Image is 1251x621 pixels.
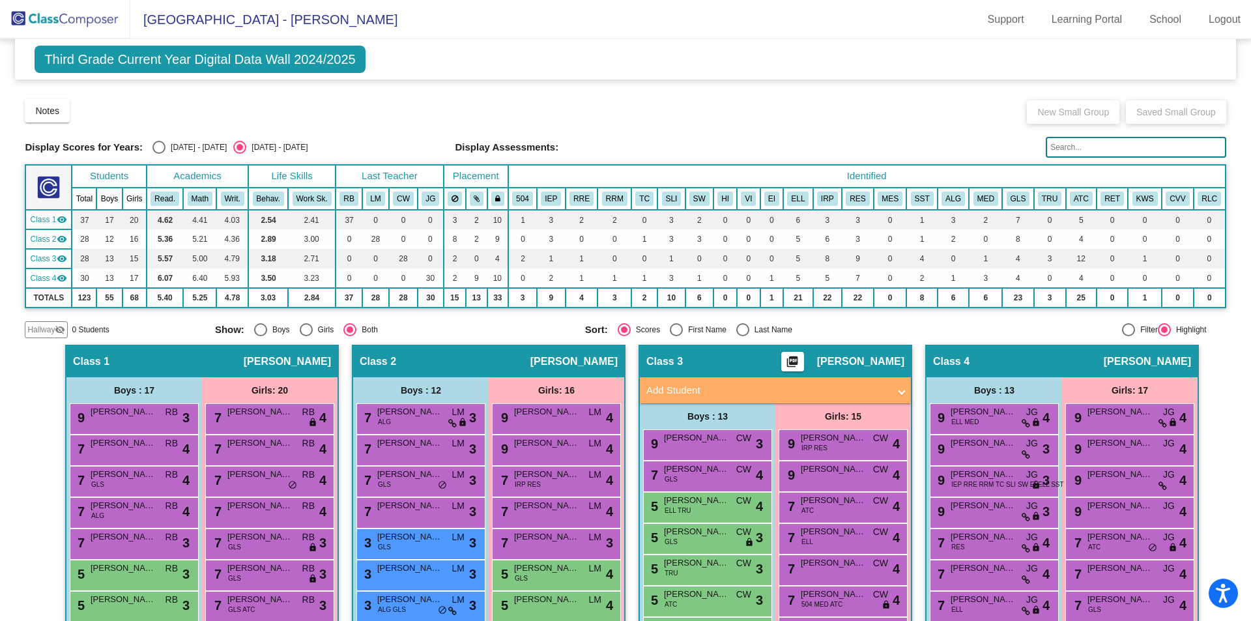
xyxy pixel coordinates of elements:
button: ELL [787,192,809,206]
td: 8 [813,249,842,268]
button: RLC [1198,192,1221,206]
td: 13 [466,288,487,308]
td: 22 [842,288,874,308]
td: 1 [537,249,566,268]
td: 2 [508,249,537,268]
td: 3.23 [288,268,336,288]
td: 3 [444,210,466,229]
button: EI [764,192,779,206]
td: 0 [760,210,783,229]
span: Class 2 [30,233,56,245]
button: ALG [942,192,965,206]
th: Math Extra Support [874,188,906,210]
td: 9 [537,288,566,308]
th: Visually Impaired (2.0, if primary) [737,188,760,210]
td: 0 [597,229,631,249]
td: 3.00 [288,229,336,249]
td: Carol Ward - No Class Name [25,249,72,268]
td: 0 [737,268,760,288]
a: School [1139,9,1192,30]
td: 0 [1194,229,1226,249]
th: Individualized Education Plan [537,188,566,210]
td: 6 [685,288,714,308]
td: 21 [783,288,813,308]
button: RES [846,192,869,206]
td: 3.18 [248,249,288,268]
td: 1 [508,210,537,229]
th: 504 Plan [508,188,537,210]
td: 1 [566,268,598,288]
td: 3 [1034,249,1066,268]
td: 0 [1194,268,1226,288]
td: 0 [713,249,737,268]
td: 2 [537,268,566,288]
th: English Language Learner [783,188,813,210]
td: 3 [657,210,685,229]
td: 0 [1194,249,1226,268]
th: Resource Room ELA [566,188,598,210]
td: 1 [631,229,657,249]
td: 0 [389,229,418,249]
mat-icon: visibility [57,234,67,244]
td: 0 [631,210,657,229]
td: 0 [1162,288,1194,308]
span: Third Grade Current Year Digital Data Wall 2024/2025 [35,46,365,73]
th: Chippewa Valley Virtual Academy [1162,188,1194,210]
td: 0 [389,210,418,229]
td: 0 [1034,268,1066,288]
button: Work Sk. [293,192,332,206]
td: 1 [597,268,631,288]
td: 0 [1162,210,1194,229]
td: 1 [631,268,657,288]
td: 5 [783,229,813,249]
button: TC [635,192,654,206]
td: 1 [906,210,938,229]
td: 0 [685,249,714,268]
th: Carol Ward [389,188,418,210]
mat-panel-title: Add Student [646,383,889,398]
th: Remote Learning Concerns [1194,188,1226,210]
td: 0 [713,288,737,308]
th: Glasses [1002,188,1033,210]
th: Placement [444,165,508,188]
td: 4 [1066,229,1097,249]
button: KWS [1132,192,1158,206]
td: 3 [685,229,714,249]
td: 1 [969,249,1002,268]
td: 3 [1034,288,1066,308]
td: 0 [737,229,760,249]
td: 6 [813,229,842,249]
th: Total [72,188,96,210]
td: 30 [418,288,444,308]
button: RET [1100,192,1124,206]
th: Kindergarten Waiver Student [1128,188,1162,210]
td: 12 [1066,249,1097,268]
button: IEP [541,192,561,206]
button: RRE [569,192,594,206]
td: 37 [336,288,362,308]
td: 6.40 [183,268,216,288]
td: 3 [537,229,566,249]
td: 3.03 [248,288,288,308]
td: 0 [1097,229,1128,249]
td: 4 [487,249,508,268]
button: ATC [1070,192,1093,206]
td: 0 [1097,288,1128,308]
td: 4.62 [147,210,183,229]
div: [DATE] - [DATE] [165,141,227,153]
td: 0 [713,268,737,288]
th: Allergy [938,188,969,210]
td: 0 [1097,210,1128,229]
td: 5.25 [183,288,216,308]
td: 1 [1128,288,1162,308]
td: 0 [418,210,444,229]
input: Search... [1046,137,1226,158]
td: 13 [96,268,122,288]
td: 0 [760,249,783,268]
td: 0 [1128,268,1162,288]
th: Roxann Bialek [336,188,362,210]
td: 0 [336,268,362,288]
td: 5.21 [183,229,216,249]
button: RB [339,192,358,206]
td: 0 [874,210,906,229]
